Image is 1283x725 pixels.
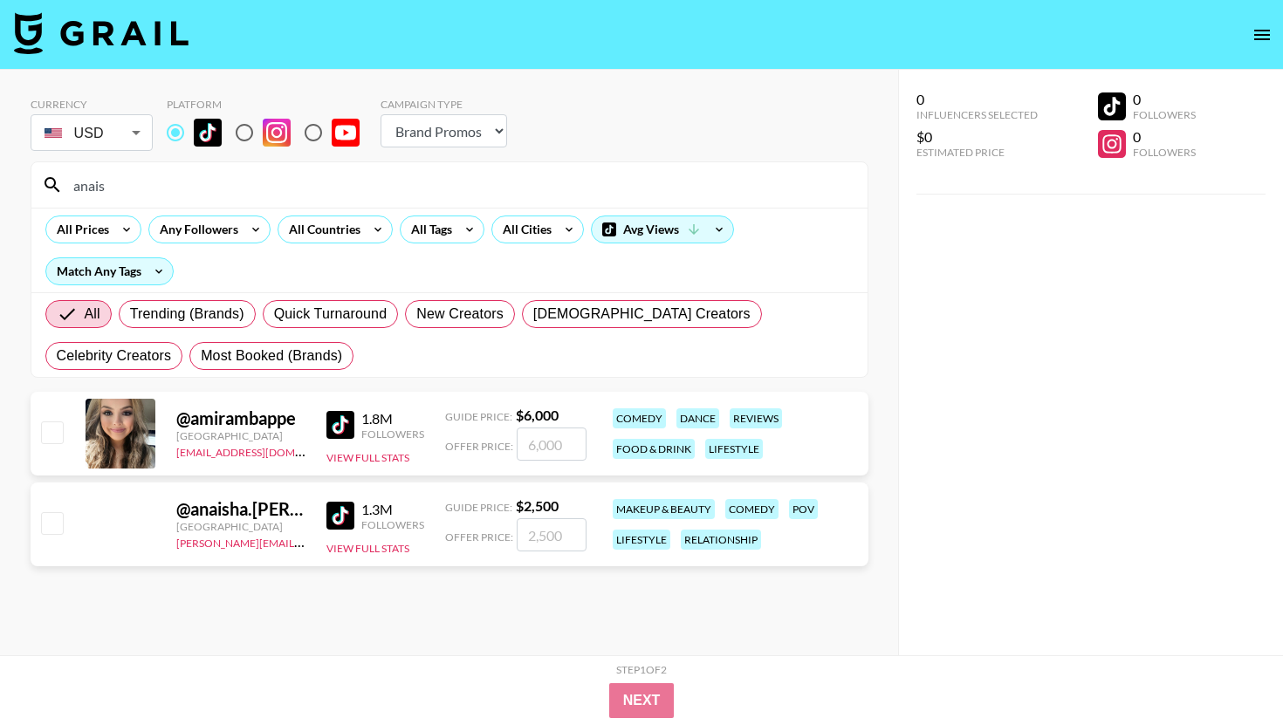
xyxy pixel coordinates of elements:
[263,119,291,147] img: Instagram
[85,304,100,325] span: All
[278,216,364,243] div: All Countries
[332,119,360,147] img: YouTube
[517,427,587,461] input: 6,000
[326,542,409,555] button: View Full Stats
[516,497,559,514] strong: $ 2,500
[31,98,153,111] div: Currency
[201,345,342,366] span: Most Booked (Brands)
[613,530,670,550] div: lifestyle
[705,439,763,459] div: lifestyle
[401,216,456,243] div: All Tags
[176,442,352,459] a: [EMAIL_ADDRESS][DOMAIN_NAME]
[445,440,513,453] span: Offer Price:
[613,499,715,519] div: makeup & beauty
[57,345,172,366] span: Celebrity Creators
[445,530,513,544] span: Offer Price:
[326,502,354,530] img: TikTok
[916,146,1038,159] div: Estimated Price
[381,98,507,111] div: Campaign Type
[492,216,555,243] div: All Cities
[592,216,733,243] div: Avg Views
[326,411,354,439] img: TikTok
[616,663,667,676] div: Step 1 of 2
[176,407,305,429] div: @ amirambappe
[361,501,424,518] div: 1.3M
[167,98,374,111] div: Platform
[274,304,388,325] span: Quick Turnaround
[916,108,1038,121] div: Influencers Selected
[361,518,424,531] div: Followers
[681,530,761,550] div: relationship
[176,429,305,442] div: [GEOGRAPHIC_DATA]
[916,91,1038,108] div: 0
[676,408,719,428] div: dance
[730,408,782,428] div: reviews
[1196,638,1262,704] iframe: Drift Widget Chat Controller
[609,683,675,718] button: Next
[1133,146,1196,159] div: Followers
[34,118,149,148] div: USD
[445,501,512,514] span: Guide Price:
[176,520,305,533] div: [GEOGRAPHIC_DATA]
[916,128,1038,146] div: $0
[361,427,424,441] div: Followers
[326,451,409,464] button: View Full Stats
[1133,128,1196,146] div: 0
[517,518,587,551] input: 2,500
[46,258,173,284] div: Match Any Tags
[1133,91,1196,108] div: 0
[46,216,113,243] div: All Prices
[194,119,222,147] img: TikTok
[1133,108,1196,121] div: Followers
[14,12,189,54] img: Grail Talent
[516,407,559,423] strong: $ 6,000
[613,439,695,459] div: food & drink
[416,304,504,325] span: New Creators
[789,499,818,519] div: pov
[130,304,244,325] span: Trending (Brands)
[533,304,751,325] span: [DEMOGRAPHIC_DATA] Creators
[63,171,857,199] input: Search by User Name
[1245,17,1280,52] button: open drawer
[176,533,435,550] a: [PERSON_NAME][EMAIL_ADDRESS][DOMAIN_NAME]
[149,216,242,243] div: Any Followers
[361,410,424,427] div: 1.8M
[445,410,512,423] span: Guide Price:
[725,499,779,519] div: comedy
[176,498,305,520] div: @ anaisha.[PERSON_NAME]
[613,408,666,428] div: comedy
